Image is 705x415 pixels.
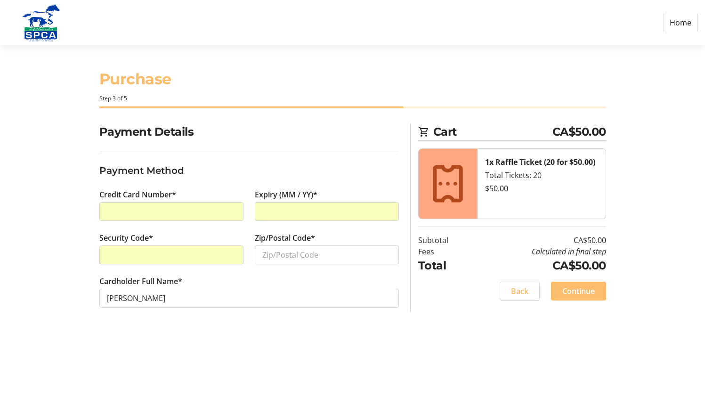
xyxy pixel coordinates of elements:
[255,189,317,200] label: Expiry (MM / YY)*
[485,170,598,181] div: Total Tickets: 20
[418,235,472,246] td: Subtotal
[500,282,540,301] button: Back
[485,157,595,167] strong: 1x Raffle Ticket (20 for $50.00)
[99,232,153,244] label: Security Code*
[255,245,399,264] input: Zip/Postal Code
[472,257,606,274] td: CA$50.00
[664,14,697,32] a: Home
[552,123,606,140] span: CA$50.00
[418,257,472,274] td: Total
[485,183,598,194] div: $50.00
[99,276,182,287] label: Cardholder Full Name*
[99,289,399,308] input: Card Holder Name
[551,282,606,301] button: Continue
[107,249,236,260] iframe: Secure CVC input frame
[472,235,606,246] td: CA$50.00
[511,285,528,297] span: Back
[99,189,176,200] label: Credit Card Number*
[562,285,595,297] span: Continue
[99,163,399,178] h3: Payment Method
[99,68,606,90] h1: Purchase
[107,206,236,217] iframe: Secure card number input frame
[472,246,606,257] td: Calculated in final step
[433,123,552,140] span: Cart
[99,94,606,103] div: Step 3 of 5
[418,246,472,257] td: Fees
[262,206,391,217] iframe: Secure expiration date input frame
[99,123,399,140] h2: Payment Details
[255,232,315,244] label: Zip/Postal Code*
[8,4,74,41] img: Alberta SPCA's Logo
